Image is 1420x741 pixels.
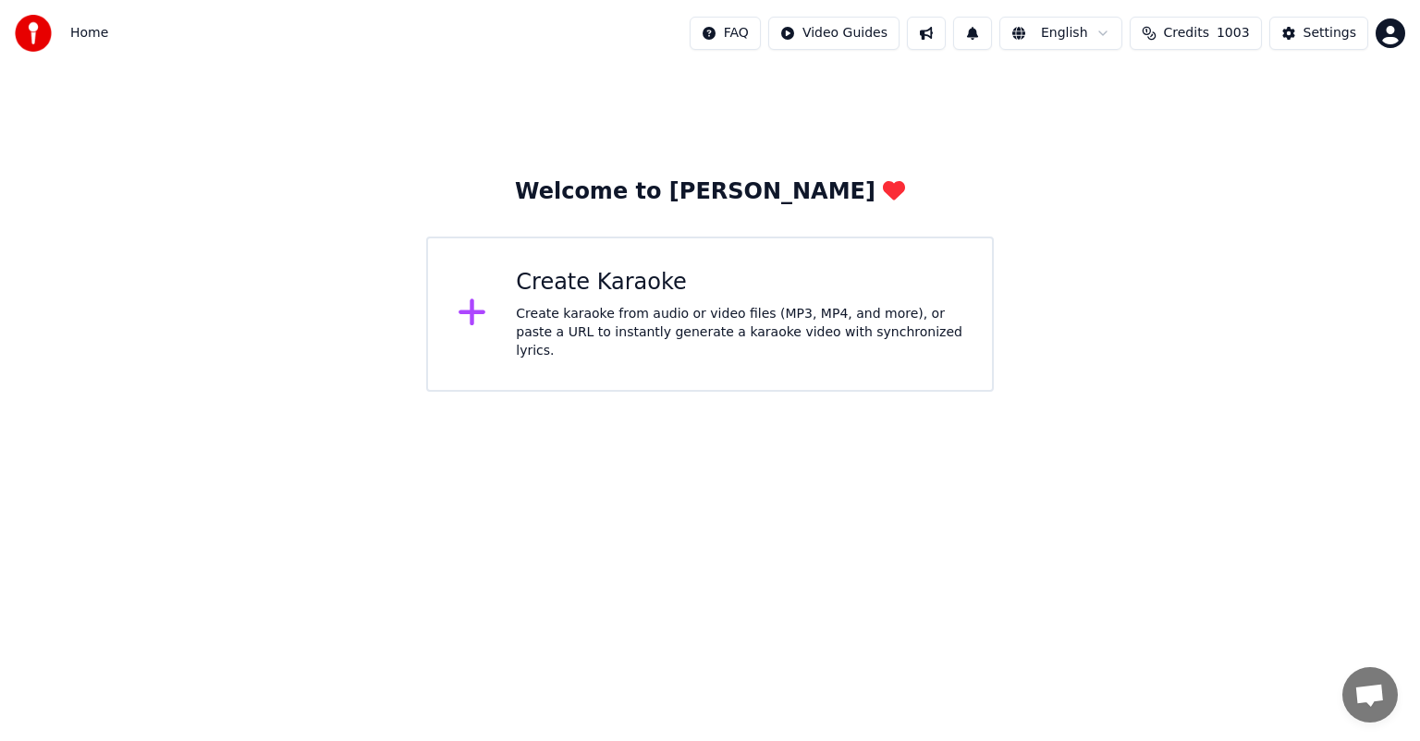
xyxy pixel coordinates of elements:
div: Settings [1304,24,1356,43]
button: Video Guides [768,17,900,50]
img: youka [15,15,52,52]
div: Create Karaoke [516,268,962,298]
a: Open chat [1342,667,1398,723]
button: Credits1003 [1130,17,1262,50]
nav: breadcrumb [70,24,108,43]
span: Home [70,24,108,43]
button: Settings [1269,17,1368,50]
span: Credits [1164,24,1209,43]
div: Create karaoke from audio or video files (MP3, MP4, and more), or paste a URL to instantly genera... [516,305,962,360]
span: 1003 [1217,24,1250,43]
div: Welcome to [PERSON_NAME] [515,177,905,207]
button: FAQ [690,17,761,50]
